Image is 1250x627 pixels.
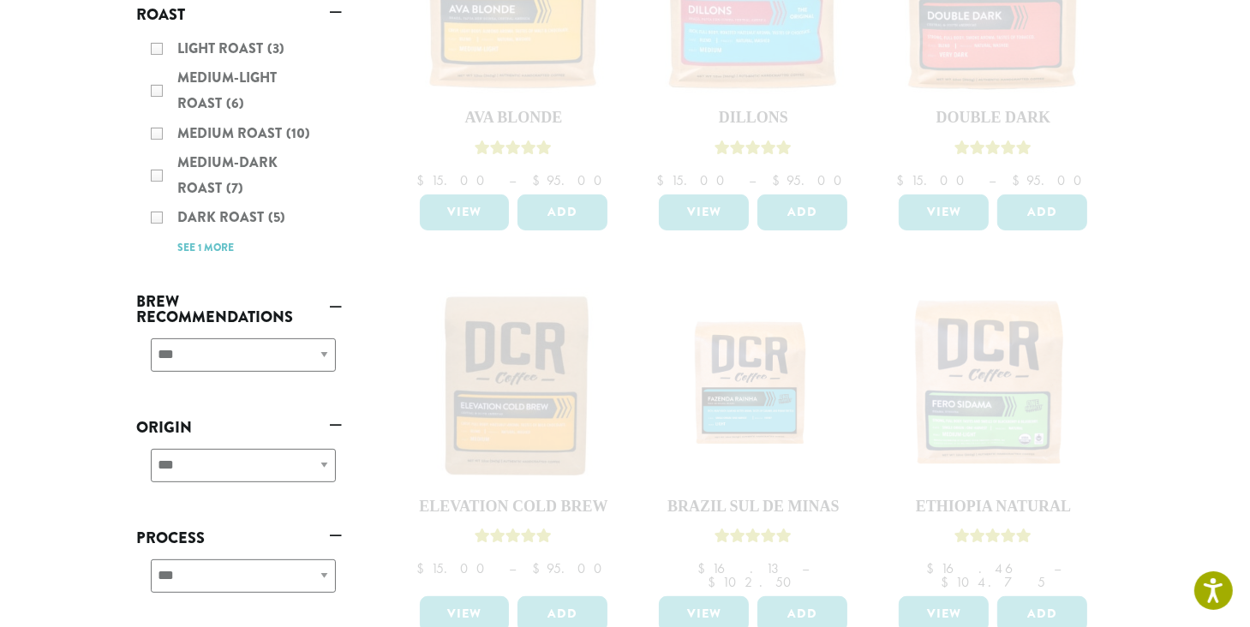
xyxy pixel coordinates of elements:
[137,331,343,392] div: Brew Recommendations
[137,523,343,552] a: Process
[137,29,343,266] div: Roast
[137,442,343,503] div: Origin
[137,287,343,331] a: Brew Recommendations
[137,552,343,613] div: Process
[137,413,343,442] a: Origin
